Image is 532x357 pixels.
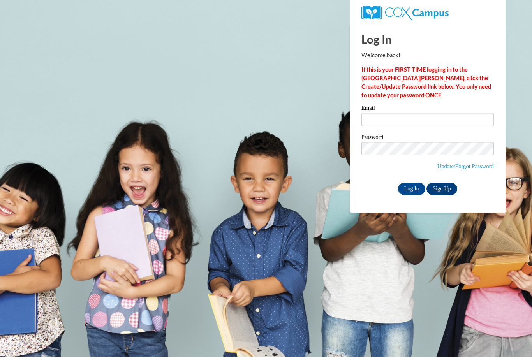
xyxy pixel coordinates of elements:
[361,6,449,20] img: COX Campus
[501,326,526,351] iframe: Button to launch messaging window
[361,51,494,60] p: Welcome back!
[437,163,494,169] a: Update/Forgot Password
[426,183,457,195] a: Sign Up
[361,66,491,98] strong: If this is your FIRST TIME logging in to the [GEOGRAPHIC_DATA][PERSON_NAME], click the Create/Upd...
[361,31,494,47] h1: Log In
[361,134,494,142] label: Password
[361,105,494,113] label: Email
[398,183,425,195] input: Log In
[361,6,494,20] a: COX Campus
